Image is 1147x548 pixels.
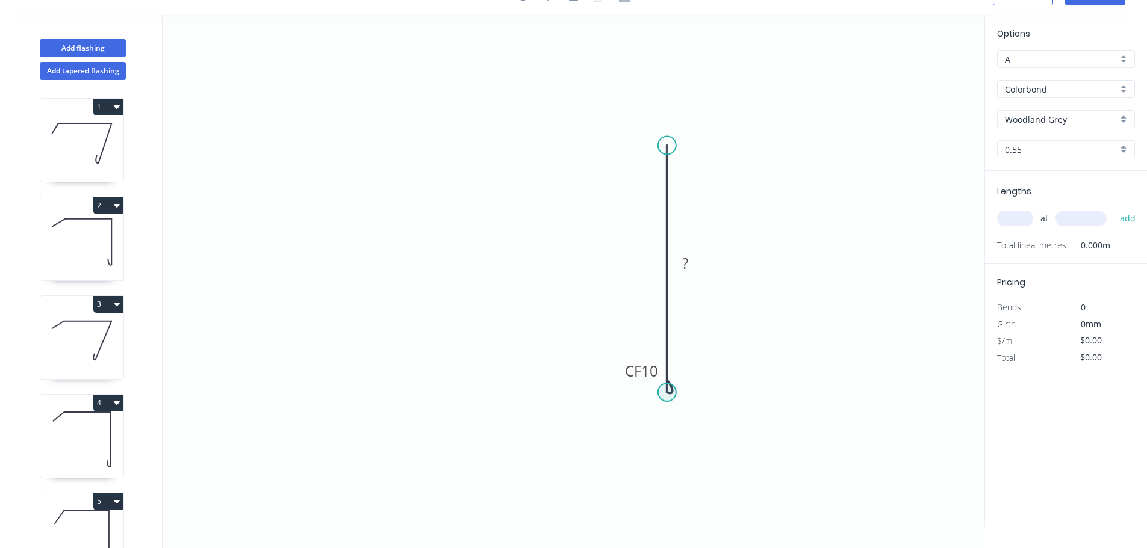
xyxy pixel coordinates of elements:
span: Bends [997,301,1021,313]
button: 4 [93,395,123,411]
span: Girth [997,318,1016,330]
button: 5 [93,493,123,510]
span: 0 [1081,301,1086,313]
tspan: ? [682,253,688,273]
input: Price level [1005,53,1117,66]
button: 3 [93,296,123,313]
tspan: CF [625,361,641,381]
span: Lengths [997,185,1031,197]
input: Colour [1005,113,1117,126]
span: $/m [997,335,1012,346]
button: 2 [93,197,123,214]
button: add [1114,208,1142,229]
span: Total [997,352,1015,363]
span: Total lineal metres [997,237,1066,254]
button: Add tapered flashing [40,62,126,80]
button: Add flashing [40,39,126,57]
span: 0.000m [1066,237,1110,254]
button: 1 [93,99,123,115]
input: Material [1005,83,1117,96]
span: Options [997,28,1030,40]
input: Thickness [1005,143,1117,156]
svg: 0 [163,15,984,526]
tspan: 10 [641,361,658,381]
span: at [1040,210,1048,227]
span: Pricing [997,276,1025,288]
span: 0mm [1081,318,1101,330]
